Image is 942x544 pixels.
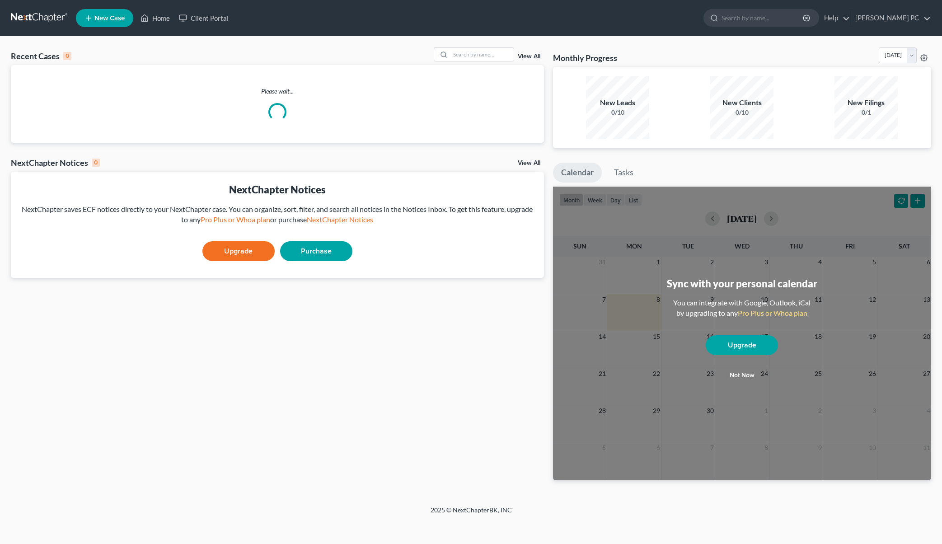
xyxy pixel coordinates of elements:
[738,309,807,317] a: Pro Plus or Whoa plan
[11,87,544,96] p: Please wait...
[706,335,778,355] a: Upgrade
[667,277,817,291] div: Sync with your personal calendar
[307,215,373,224] a: NextChapter Notices
[202,241,275,261] a: Upgrade
[820,10,850,26] a: Help
[834,98,898,108] div: New Filings
[553,163,602,183] a: Calendar
[174,10,233,26] a: Client Portal
[518,53,540,60] a: View All
[706,366,778,385] button: Not now
[710,108,773,117] div: 0/10
[450,48,514,61] input: Search by name...
[280,241,352,261] a: Purchase
[136,10,174,26] a: Home
[214,506,729,522] div: 2025 © NextChapterBK, INC
[851,10,931,26] a: [PERSON_NAME] PC
[710,98,773,108] div: New Clients
[92,159,100,167] div: 0
[586,108,649,117] div: 0/10
[63,52,71,60] div: 0
[94,15,125,22] span: New Case
[201,215,270,224] a: Pro Plus or Whoa plan
[18,204,537,225] div: NextChapter saves ECF notices directly to your NextChapter case. You can organize, sort, filter, ...
[553,52,617,63] h3: Monthly Progress
[518,160,540,166] a: View All
[18,183,537,197] div: NextChapter Notices
[834,108,898,117] div: 0/1
[11,51,71,61] div: Recent Cases
[11,157,100,168] div: NextChapter Notices
[722,9,804,26] input: Search by name...
[606,163,642,183] a: Tasks
[586,98,649,108] div: New Leads
[670,298,814,319] div: You can integrate with Google, Outlook, iCal by upgrading to any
